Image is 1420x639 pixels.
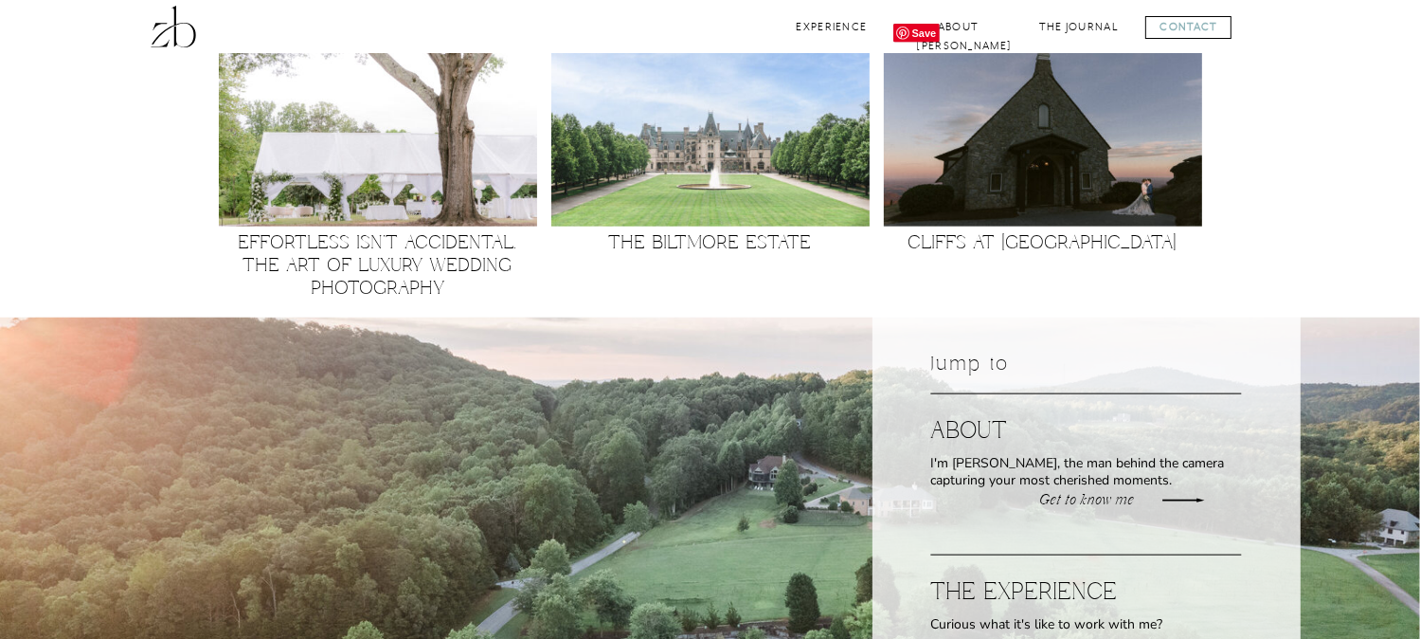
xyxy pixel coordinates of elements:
[1038,491,1136,509] a: Get to know me
[917,18,1000,36] a: About [PERSON_NAME]
[931,351,1013,380] h2: Jump to
[884,14,1202,227] a: Cliffs at Glassy Chapel
[908,231,1177,256] a: Cliffs at [GEOGRAPHIC_DATA]
[609,231,812,256] a: The Biltmore Estate
[931,578,1140,607] a: The Experience
[931,455,1242,491] a: I'm [PERSON_NAME], the man behind the camera capturing your most cherished moments.
[551,14,870,227] img: A frontal view of the largest home in the United States, the Biltmore Estate. An Art Deco masterp...
[1038,18,1120,36] a: The Journal
[893,24,941,43] span: Save
[931,417,1140,446] a: About
[219,14,537,227] a: Effortless Isn’t Accidental. The Art of Luxury Wedding Photography
[239,231,517,301] a: Effortless Isn’t Accidental. The Art of Luxury Wedding Photography
[794,18,871,36] a: Experience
